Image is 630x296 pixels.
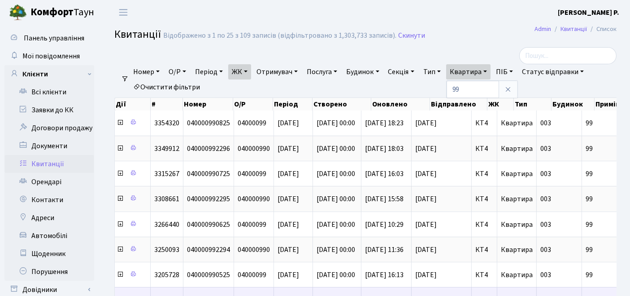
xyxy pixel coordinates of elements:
[317,194,355,204] span: [DATE] 00:00
[487,98,514,110] th: ЖК
[151,98,183,110] th: #
[501,245,533,255] span: Квартира
[521,20,630,39] nav: breadcrumb
[4,191,94,209] a: Контакти
[317,144,355,154] span: [DATE] 00:00
[22,51,80,61] span: Мої повідомлення
[154,220,179,230] span: 3266440
[4,65,94,83] a: Клієнти
[371,98,430,110] th: Оновлено
[4,47,94,65] a: Мої повідомлення
[238,245,270,255] span: 040000990
[540,245,551,255] span: 003
[365,169,404,179] span: [DATE] 16:03
[253,64,301,80] a: Отримувач
[4,155,94,173] a: Квитанції
[552,98,595,110] th: Будинок
[475,195,493,203] span: КТ4
[501,270,533,280] span: Квартира
[415,271,468,278] span: [DATE]
[278,144,299,154] span: [DATE]
[475,145,493,152] span: КТ4
[4,173,94,191] a: Орендарі
[587,24,617,34] li: Список
[114,27,161,42] span: Квитанції
[415,119,468,127] span: [DATE]
[130,80,204,95] a: Очистити фільтри
[415,195,468,203] span: [DATE]
[278,245,299,255] span: [DATE]
[187,220,230,230] span: 040000990625
[475,271,493,278] span: КТ4
[365,194,404,204] span: [DATE] 15:58
[540,194,551,204] span: 003
[540,270,551,280] span: 003
[4,29,94,47] a: Панель управління
[238,144,270,154] span: 040000990
[501,169,533,179] span: Квартира
[558,8,619,18] b: [PERSON_NAME] Р.
[4,83,94,101] a: Всі клієнти
[317,169,355,179] span: [DATE] 00:00
[501,118,533,128] span: Квартира
[415,145,468,152] span: [DATE]
[501,220,533,230] span: Квартира
[24,33,84,43] span: Панель управління
[238,220,266,230] span: 04000099
[4,227,94,245] a: Автомобілі
[317,270,355,280] span: [DATE] 00:00
[154,270,179,280] span: 3205728
[163,31,396,40] div: Відображено з 1 по 25 з 109 записів (відфільтровано з 1,303,733 записів).
[415,246,468,253] span: [DATE]
[475,119,493,127] span: КТ4
[430,98,487,110] th: Відправлено
[514,98,552,110] th: Тип
[501,144,533,154] span: Квартира
[238,270,266,280] span: 04000099
[475,221,493,228] span: КТ4
[130,64,163,80] a: Номер
[278,220,299,230] span: [DATE]
[558,7,619,18] a: [PERSON_NAME] Р.
[365,144,404,154] span: [DATE] 18:03
[228,64,251,80] a: ЖК
[187,118,230,128] span: 040000990825
[187,270,230,280] span: 040000990525
[154,144,179,154] span: 3349912
[385,64,418,80] a: Секція
[187,194,230,204] span: 040000992295
[278,194,299,204] span: [DATE]
[475,170,493,177] span: КТ4
[191,64,226,80] a: Період
[446,64,491,80] a: Квартира
[112,5,135,20] button: Переключити навігацію
[115,98,151,110] th: Дії
[420,64,444,80] a: Тип
[187,169,230,179] span: 040000990725
[9,4,27,22] img: logo.png
[398,31,425,40] a: Скинути
[415,221,468,228] span: [DATE]
[475,246,493,253] span: КТ4
[4,209,94,227] a: Адреси
[415,170,468,177] span: [DATE]
[30,5,74,19] b: Комфорт
[238,118,266,128] span: 04000099
[519,47,617,64] input: Пошук...
[165,64,190,80] a: О/Р
[540,118,551,128] span: 003
[4,137,94,155] a: Документи
[540,220,551,230] span: 003
[154,169,179,179] span: 3315267
[492,64,517,80] a: ПІБ
[273,98,313,110] th: Період
[540,144,551,154] span: 003
[365,245,404,255] span: [DATE] 11:36
[501,194,533,204] span: Квартира
[518,64,587,80] a: Статус відправки
[317,245,355,255] span: [DATE] 00:00
[365,220,404,230] span: [DATE] 10:29
[317,220,355,230] span: [DATE] 00:00
[365,118,404,128] span: [DATE] 18:23
[278,169,299,179] span: [DATE]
